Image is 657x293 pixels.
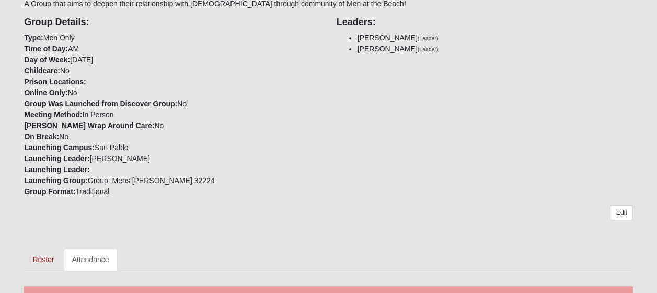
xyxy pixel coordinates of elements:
[231,279,237,290] a: Web cache enabled
[162,280,223,290] span: HTML Size: 182 KB
[24,154,89,163] strong: Launching Leader:
[357,32,632,43] li: [PERSON_NAME]
[64,249,118,271] a: Attendance
[418,35,439,41] small: (Leader)
[24,132,59,141] strong: On Break:
[24,187,75,196] strong: Group Format:
[24,121,154,130] strong: [PERSON_NAME] Wrap Around Care:
[24,77,86,86] strong: Prison Locations:
[24,66,60,75] strong: Childcare:
[336,17,632,28] h4: Leaders:
[85,280,154,290] span: ViewState Size: 50 KB
[418,46,439,52] small: (Leader)
[24,110,82,119] strong: Meeting Method:
[631,275,650,290] a: Page Properties (Alt+P)
[24,176,87,185] strong: Launching Group:
[24,165,89,174] strong: Launching Leader:
[24,249,62,271] a: Roster
[357,43,632,54] li: [PERSON_NAME]
[24,99,177,108] strong: Group Was Launched from Discover Group:
[24,143,95,152] strong: Launching Campus:
[10,281,74,289] a: Page Load Time: 1.87s
[24,55,70,64] strong: Day of Week:
[24,44,68,53] strong: Time of Day:
[24,33,43,42] strong: Type:
[24,88,67,97] strong: Online Only:
[16,9,328,197] div: Men Only AM [DATE] No No No In Person No No San Pablo [PERSON_NAME] Group: Mens [PERSON_NAME] 322...
[24,17,320,28] h4: Group Details:
[610,205,632,220] a: Edit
